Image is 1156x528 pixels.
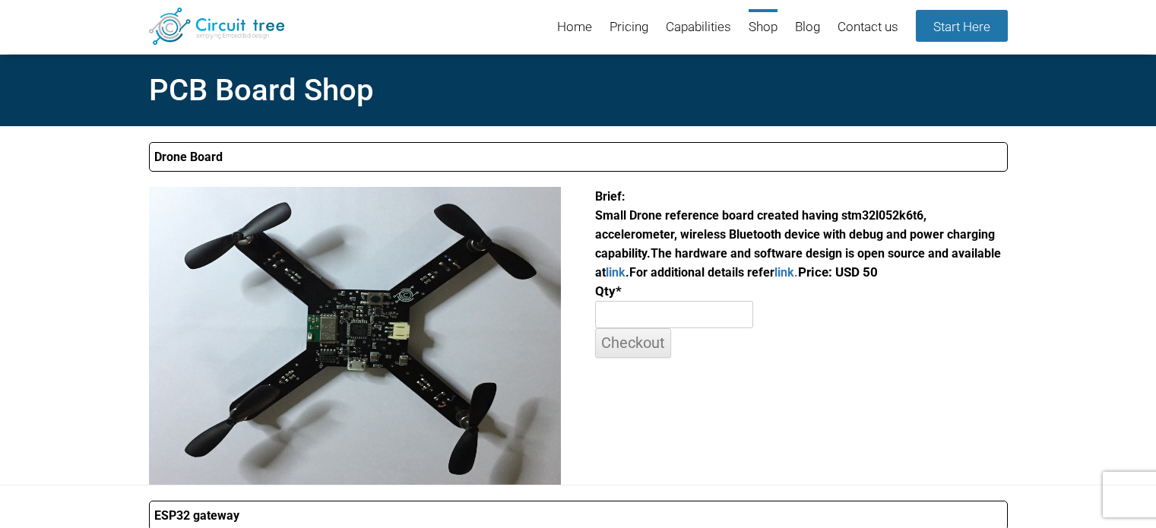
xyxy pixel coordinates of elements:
[595,189,995,261] span: Brief: Small Drone reference board created having stm32l052k6t6, accelerometer, wireless Bluetoot...
[795,9,820,46] a: Blog
[610,9,648,46] a: Pricing
[595,328,671,358] input: Checkout
[629,265,798,280] span: For additional details refer
[595,187,1007,358] div: Price: USD 50 Qty
[666,9,731,46] a: Capabilities
[595,246,1001,280] span: The hardware and software design is open source and available at .
[149,8,285,45] img: Circuit Tree
[838,9,898,46] a: Contact us
[149,68,1008,113] h1: PCB Board Shop
[749,9,778,46] a: Shop
[149,142,1008,172] summary: Drone Board
[916,10,1008,42] a: Start Here
[774,265,798,280] a: link.
[557,9,592,46] a: Home
[606,265,626,280] a: link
